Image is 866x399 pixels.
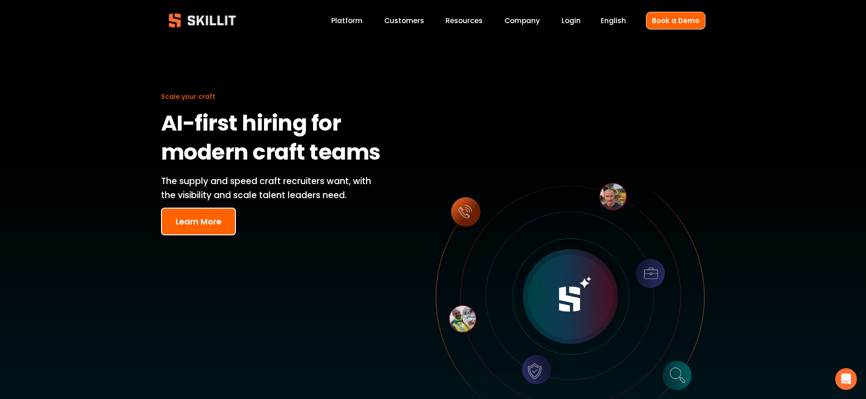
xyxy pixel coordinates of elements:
[161,92,215,101] span: Scale your craft
[835,368,857,390] div: Open Intercom Messenger
[562,15,581,27] a: Login
[646,12,705,29] a: Book a Demo
[384,15,424,27] a: Customers
[161,7,244,34] img: Skillit
[161,107,381,173] strong: AI-first hiring for modern craft teams
[601,15,626,27] div: language picker
[445,15,483,27] a: folder dropdown
[504,15,540,27] a: Company
[331,15,362,27] a: Platform
[601,15,626,26] span: English
[161,175,385,202] p: The supply and speed craft recruiters want, with the visibility and scale talent leaders need.
[161,208,236,235] button: Learn More
[445,15,483,26] span: Resources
